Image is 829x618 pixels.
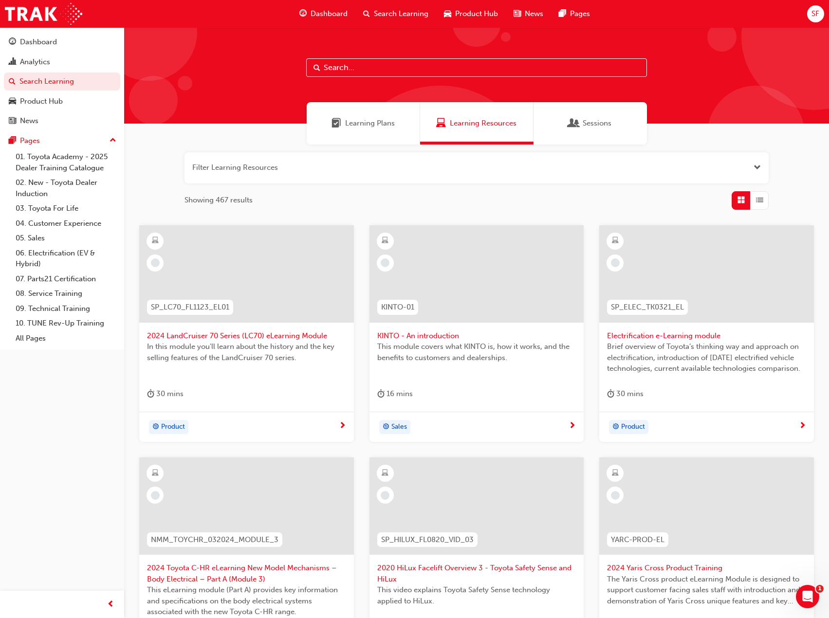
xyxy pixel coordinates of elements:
span: Showing 467 results [184,195,253,206]
button: Open the filter [754,162,761,173]
span: KINTO - An introduction [377,330,576,342]
span: 2020 HiLux Facelift Overview 3 - Toyota Safety Sense and HiLux [377,563,576,584]
span: 2024 LandCruiser 70 Series (LC70) eLearning Module [147,330,346,342]
button: Pages [4,132,120,150]
a: 06. Electrification (EV & Hybrid) [12,246,120,272]
a: All Pages [12,331,120,346]
div: 30 mins [607,388,644,400]
span: Electrification e-Learning module [607,330,806,342]
span: pages-icon [559,8,566,20]
span: Product [621,421,645,433]
a: news-iconNews [506,4,551,24]
iframe: Intercom live chat [796,585,819,608]
a: 07. Parts21 Certification [12,272,120,287]
span: This eLearning module (Part A) provides key information and specifications on the body electrical... [147,584,346,618]
span: Product [161,421,185,433]
span: KINTO-01 [381,302,414,313]
span: learningResourceType_ELEARNING-icon [382,235,388,247]
span: This module covers what KINTO is, how it works, and the benefits to customers and dealerships. [377,341,576,363]
span: Product Hub [455,8,498,19]
a: SP_LC70_FL1123_EL012024 LandCruiser 70 Series (LC70) eLearning ModuleIn this module you'll learn ... [139,225,354,442]
span: learningResourceType_ELEARNING-icon [612,235,619,247]
span: Brief overview of Toyota’s thinking way and approach on electrification, introduction of [DATE] e... [607,341,806,374]
span: pages-icon [9,137,16,145]
span: YARC-PROD-EL [611,534,664,545]
a: KINTO-01KINTO - An introductionThis module covers what KINTO is, how it works, and the benefits t... [369,225,584,442]
a: Learning ResourcesLearning Resources [420,102,534,145]
span: car-icon [9,97,16,106]
span: learningRecordVerb_NONE-icon [381,491,389,500]
span: search-icon [363,8,370,20]
span: 2024 Yaris Cross Product Training [607,563,806,574]
span: In this module you'll learn about the history and the key selling features of the LandCruiser 70 ... [147,341,346,363]
input: Search... [306,58,647,77]
div: Dashboard [20,36,57,48]
span: News [525,8,543,19]
div: Analytics [20,56,50,68]
a: SessionsSessions [534,102,647,145]
a: 04. Customer Experience [12,216,120,231]
span: learningResourceType_ELEARNING-icon [152,467,159,480]
a: 03. Toyota For Life [12,201,120,216]
span: car-icon [444,8,451,20]
span: guage-icon [299,8,307,20]
a: Analytics [4,53,120,71]
span: learningResourceType_ELEARNING-icon [152,235,159,247]
span: prev-icon [107,599,114,611]
a: 05. Sales [12,231,120,246]
span: learningRecordVerb_NONE-icon [611,258,620,267]
span: duration-icon [607,388,614,400]
span: This video explains Toyota Safety Sense technology applied to HiLux. [377,584,576,606]
div: Product Hub [20,96,63,107]
div: 30 mins [147,388,184,400]
span: next-icon [339,422,346,431]
span: SF [811,8,819,19]
span: duration-icon [147,388,154,400]
img: Trak [5,3,82,25]
div: Pages [20,135,40,146]
span: Grid [737,195,745,206]
a: search-iconSearch Learning [355,4,436,24]
span: target-icon [612,421,619,434]
span: search-icon [9,77,16,86]
button: SF [807,5,824,22]
span: up-icon [110,134,116,147]
span: learningRecordVerb_NONE-icon [151,258,160,267]
span: target-icon [152,421,159,434]
span: Pages [570,8,590,19]
a: guage-iconDashboard [292,4,355,24]
a: pages-iconPages [551,4,598,24]
span: Learning Resources [450,118,516,129]
span: learningRecordVerb_NONE-icon [381,258,389,267]
span: 1 [816,585,824,593]
span: news-icon [9,117,16,126]
span: learningRecordVerb_NONE-icon [611,491,620,500]
a: Dashboard [4,33,120,51]
a: 09. Technical Training [12,301,120,316]
span: learningRecordVerb_NONE-icon [151,491,160,500]
span: target-icon [383,421,389,434]
span: Search Learning [374,8,428,19]
div: News [20,115,38,127]
a: Product Hub [4,92,120,110]
span: Sales [391,421,407,433]
span: Learning Plans [345,118,395,129]
span: next-icon [569,422,576,431]
span: next-icon [799,422,806,431]
span: duration-icon [377,388,385,400]
span: SP_ELEC_TK0321_EL [611,302,684,313]
span: chart-icon [9,58,16,67]
span: guage-icon [9,38,16,47]
span: Dashboard [311,8,348,19]
span: NMM_TOYCHR_032024_MODULE_3 [151,534,278,545]
span: SP_LC70_FL1123_EL01 [151,302,229,313]
a: SP_ELEC_TK0321_ELElectrification e-Learning moduleBrief overview of Toyota’s thinking way and app... [599,225,814,442]
span: List [756,195,763,206]
span: learningResourceType_ELEARNING-icon [382,467,388,480]
div: 16 mins [377,388,413,400]
a: Learning PlansLearning Plans [307,102,420,145]
span: Sessions [569,118,579,129]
